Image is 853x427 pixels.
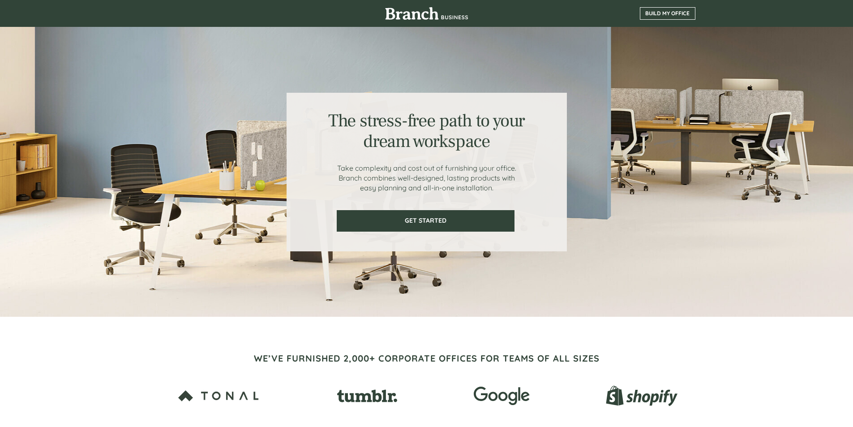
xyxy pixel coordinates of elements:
span: BUILD MY OFFICE [640,10,695,17]
span: Take complexity and cost out of furnishing your office. Branch combines well-designed, lasting pr... [337,164,516,192]
span: The stress-free path to your dream workspace [328,109,525,153]
a: GET STARTED [337,210,514,232]
a: BUILD MY OFFICE [640,7,695,20]
span: WE’VE FURNISHED 2,000+ CORPORATE OFFICES FOR TEAMS OF ALL SIZES [254,353,600,364]
span: GET STARTED [338,217,514,224]
input: Submit [91,174,138,193]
